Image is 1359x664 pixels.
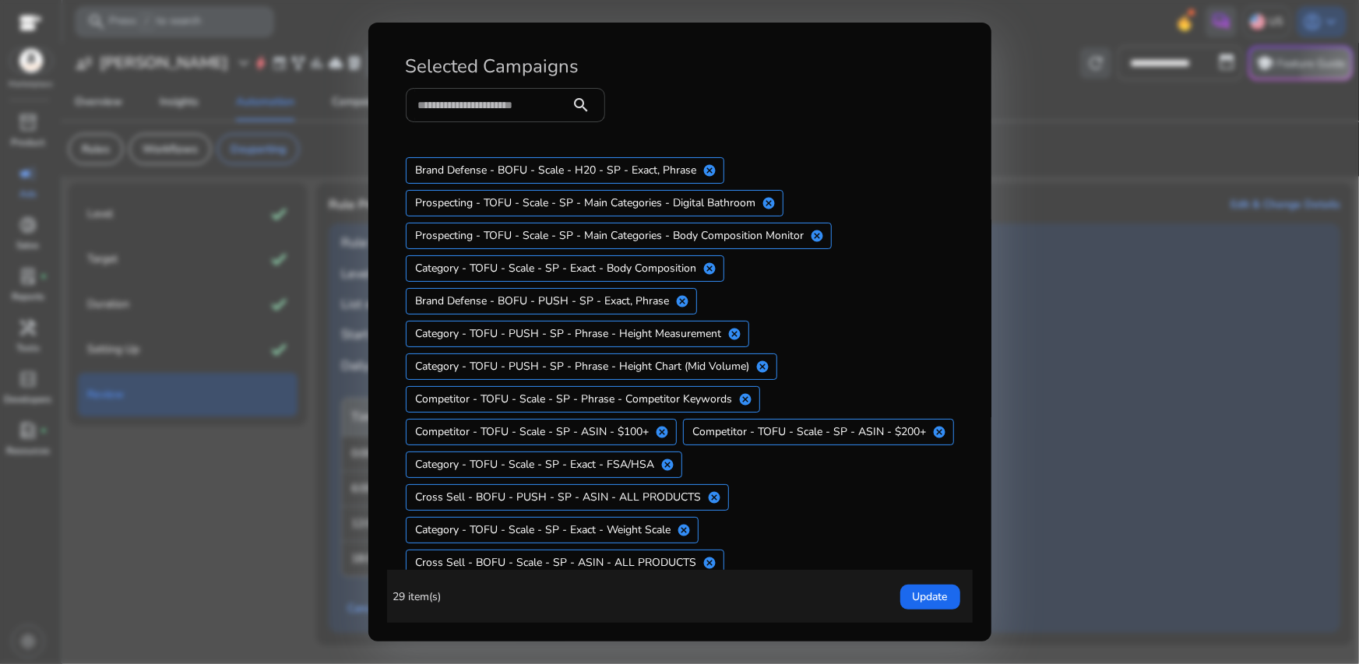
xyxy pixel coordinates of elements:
mat-icon: cancel [756,196,783,210]
span: Category - TOFU - Scale - SP - Exact - Weight Scale [416,522,671,538]
span: Prospecting - TOFU - Scale - SP - Main Categories - Body Composition Monitor [416,227,804,244]
mat-icon: search [563,96,600,114]
mat-icon: cancel [697,163,724,177]
button: Update [900,585,960,610]
mat-icon: cancel [670,294,696,308]
mat-icon: cancel [722,327,748,341]
mat-icon: cancel [697,262,724,276]
mat-icon: cancel [671,523,698,537]
span: Brand Defense - BOFU - PUSH - SP - Exact, Phrase [416,293,670,309]
span: Category - TOFU - Scale - SP - Exact - Body Composition [416,260,697,276]
span: Category - TOFU - Scale - SP - Exact - FSA/HSA [416,456,655,473]
mat-icon: cancel [733,392,759,406]
p: 29 item(s) [393,588,442,605]
mat-icon: cancel [804,229,831,243]
mat-icon: cancel [927,425,953,439]
mat-icon: cancel [697,556,724,570]
span: Cross Sell - BOFU - PUSH - SP - ASIN - ALL PRODUCTS [416,489,702,505]
span: Competitor - TOFU - Scale - SP - Phrase - Competitor Keywords [416,391,733,407]
span: Cross Sell - BOFU - Scale - SP - ASIN - ALL PRODUCTS [416,554,697,571]
span: Prospecting - TOFU - Scale - SP - Main Categories - Digital Bathroom [416,195,756,211]
mat-icon: cancel [750,360,776,374]
span: Competitor - TOFU - Scale - SP - ASIN - $200+ [693,423,927,440]
span: Brand Defense - BOFU - Scale - H20 - SP - Exact, Phrase [416,162,697,178]
span: Competitor - TOFU - Scale - SP - ASIN - $100+ [416,423,650,440]
span: Update [913,588,948,605]
span: Category - TOFU - PUSH - SP - Phrase - Height Measurement [416,325,722,342]
mat-icon: cancel [702,490,728,504]
h4: Selected Campaigns [387,41,598,87]
mat-icon: cancel [655,458,681,472]
mat-icon: cancel [650,425,676,439]
span: Category - TOFU - PUSH - SP - Phrase - Height Chart (Mid Volume) [416,358,750,374]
